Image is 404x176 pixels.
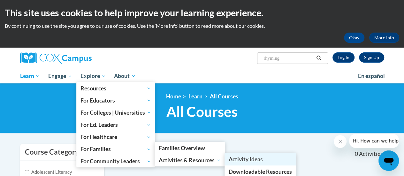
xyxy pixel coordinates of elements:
[229,168,292,175] span: Downloadable Resources
[210,93,238,100] a: All Courses
[354,150,358,157] span: 0
[188,93,202,100] a: Learn
[5,6,399,19] h2: This site uses cookies to help improve your learning experience.
[166,103,238,120] span: All Courses
[378,150,399,171] iframe: Button to launch messaging window
[225,153,296,165] a: Activity Ideas
[80,72,106,80] span: Explore
[332,52,354,63] a: Log In
[155,142,225,154] a: Families Overview
[76,131,155,143] a: For Healthcare
[76,119,155,131] a: For Ed. Leaders
[5,22,399,29] p: By continuing to use the site you agree to our use of cookies. Use the ‘More info’ button to read...
[20,52,135,64] a: Cox Campus
[25,169,72,176] label: Adolescent Literacy
[80,84,151,92] span: Resources
[25,170,29,174] input: Checkbox for Options
[334,135,347,148] iframe: Close message
[80,121,151,129] span: For Ed. Leaders
[155,154,225,166] a: Activities & Resources
[16,69,44,83] a: Learn
[80,145,151,153] span: For Families
[80,109,151,116] span: For Colleges | Universities
[76,82,155,94] a: Resources
[80,157,151,165] span: For Community Leaders
[369,33,399,43] a: More Info
[359,52,384,63] a: Register
[20,52,92,64] img: Cox Campus
[349,134,399,148] iframe: Message from company
[76,155,155,167] a: For Community Leaders
[114,72,136,80] span: About
[80,133,151,141] span: For Healthcare
[314,54,324,62] button: Search
[110,69,140,83] a: About
[359,150,383,157] span: Activities
[76,106,155,119] a: For Colleges | Universities
[25,147,79,157] h3: Course Category
[48,72,72,80] span: Engage
[15,69,389,83] div: Main menu
[344,33,364,43] button: Okay
[20,72,40,80] span: Learn
[76,69,110,83] a: Explore
[159,157,221,164] span: Activities & Resources
[263,54,314,62] input: Search Courses
[76,94,155,106] a: For Educators
[354,69,389,83] a: En español
[44,69,76,83] a: Engage
[80,96,151,104] span: For Educators
[159,145,205,151] span: Families Overview
[229,156,263,163] span: Activity Ideas
[4,4,52,10] span: Hi. How can we help?
[76,143,155,155] a: For Families
[166,93,181,100] a: Home
[358,73,385,79] span: En español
